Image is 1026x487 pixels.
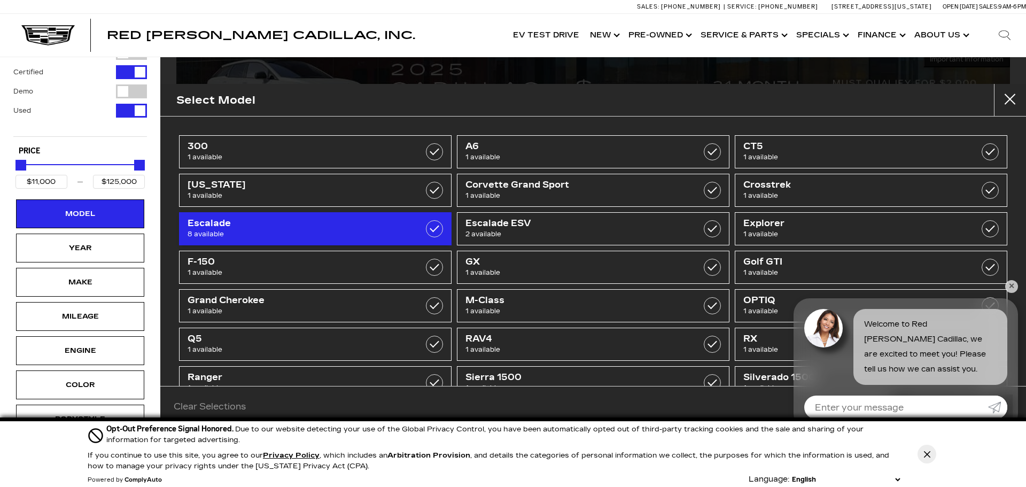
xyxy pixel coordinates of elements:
[106,423,903,445] div: Due to our website detecting your use of the Global Privacy Control, you have been automatically ...
[465,190,682,201] span: 1 available
[53,379,107,391] div: Color
[188,229,405,239] span: 8 available
[998,3,1026,10] span: 9 AM-6 PM
[465,334,682,344] span: RAV4
[735,212,1007,245] a: Explorer1 available
[743,372,960,383] span: Silverado 1500
[179,135,452,168] a: 3001 available
[508,14,585,57] a: EV Test Drive
[188,141,405,152] span: 300
[804,396,988,419] input: Enter your message
[188,295,405,306] span: Grand Cherokee
[735,251,1007,284] a: Golf GTI1 available
[106,424,235,434] span: Opt-Out Preference Signal Honored .
[16,405,144,434] div: BodystyleBodystyle
[743,295,960,306] span: OPTIQ
[465,218,682,229] span: Escalade ESV
[174,401,246,414] a: Clear Selections
[16,268,144,297] div: MakeMake
[13,67,43,78] label: Certified
[107,30,415,41] a: Red [PERSON_NAME] Cadillac, Inc.
[735,366,1007,399] a: Silverado 15001 available
[179,212,452,245] a: Escalade8 available
[743,334,960,344] span: RX
[852,14,909,57] a: Finance
[179,289,452,322] a: Grand Cherokee1 available
[19,146,142,156] h5: Price
[457,328,729,361] a: RAV41 available
[21,25,75,45] img: Cadillac Dark Logo with Cadillac White Text
[188,218,405,229] span: Escalade
[179,174,452,207] a: [US_STATE]1 available
[724,4,821,10] a: Service: [PHONE_NUMBER]
[853,309,1007,385] div: Welcome to Red [PERSON_NAME] Cadillac, we are excited to meet you! Please tell us how we can assi...
[53,208,107,220] div: Model
[465,141,682,152] span: A6
[53,242,107,254] div: Year
[188,306,405,316] span: 1 available
[188,344,405,355] span: 1 available
[188,180,405,190] span: [US_STATE]
[15,160,26,171] div: Minimum Price
[188,190,405,201] span: 1 available
[53,311,107,322] div: Mileage
[943,3,978,10] span: Open [DATE]
[735,174,1007,207] a: Crosstrek1 available
[16,302,144,331] div: MileageMileage
[176,91,255,109] h2: Select Model
[15,175,67,189] input: Minimum
[743,229,960,239] span: 1 available
[188,334,405,344] span: Q5
[743,190,960,201] span: 1 available
[465,306,682,316] span: 1 available
[134,160,145,171] div: Maximum Price
[735,328,1007,361] a: RX1 available
[457,135,729,168] a: A61 available
[125,477,162,483] a: ComplyAuto
[749,476,789,483] div: Language:
[831,3,932,10] a: [STREET_ADDRESS][US_STATE]
[16,234,144,262] div: YearYear
[107,29,415,42] span: Red [PERSON_NAME] Cadillac, Inc.
[988,396,1007,419] a: Submit
[53,345,107,357] div: Engine
[735,289,1007,322] a: OPTIQ1 available
[735,135,1007,168] a: CT51 available
[465,295,682,306] span: M-Class
[188,372,405,383] span: Ranger
[695,14,791,57] a: Service & Parts
[93,175,145,189] input: Maximum
[791,14,852,57] a: Specials
[743,383,960,393] span: 1 available
[789,474,903,485] select: Language Select
[457,366,729,399] a: Sierra 15001 available
[179,366,452,399] a: Ranger1 available
[918,445,936,463] button: Close Button
[465,152,682,163] span: 1 available
[743,257,960,267] span: Golf GTI
[465,257,682,267] span: GX
[457,251,729,284] a: GX1 available
[16,199,144,228] div: ModelModel
[13,46,147,136] div: Filter by Vehicle Type
[743,306,960,316] span: 1 available
[623,14,695,57] a: Pre-Owned
[179,328,452,361] a: Q51 available
[743,141,960,152] span: CT5
[994,84,1026,116] button: close
[179,251,452,284] a: F-1501 available
[188,152,405,163] span: 1 available
[465,383,682,393] span: 1 available
[53,276,107,288] div: Make
[53,413,107,425] div: Bodystyle
[465,344,682,355] span: 1 available
[465,372,682,383] span: Sierra 1500
[13,86,33,97] label: Demo
[743,180,960,190] span: Crosstrek
[263,451,320,460] a: Privacy Policy
[188,383,405,393] span: 1 available
[637,4,724,10] a: Sales: [PHONE_NUMBER]
[585,14,623,57] a: New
